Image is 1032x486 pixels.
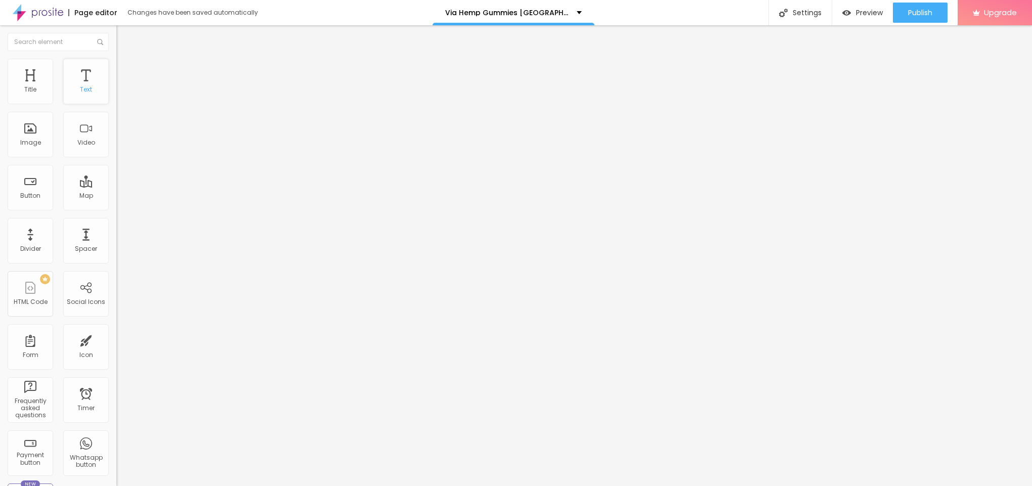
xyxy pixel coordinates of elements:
div: Timer [77,405,95,412]
span: Preview [856,9,883,17]
div: Changes have been saved automatically [127,10,258,16]
div: Divider [20,245,41,252]
div: HTML Code [14,298,48,305]
img: Icone [779,9,788,17]
div: Form [23,351,38,359]
div: Icon [79,351,93,359]
div: Payment button [10,452,50,466]
div: Map [79,192,93,199]
button: Publish [893,3,948,23]
div: Frequently asked questions [10,397,50,419]
div: Social Icons [67,298,105,305]
span: Publish [908,9,932,17]
span: Upgrade [984,8,1017,17]
button: Preview [832,3,893,23]
div: Text [80,86,92,93]
div: Page editor [68,9,117,16]
div: Image [20,139,41,146]
div: Spacer [75,245,97,252]
input: Search element [8,33,109,51]
p: Via Hemp Gummies [GEOGRAPHIC_DATA] [445,9,569,16]
img: Icone [97,39,103,45]
iframe: Editor [116,25,1032,486]
div: Title [24,86,36,93]
div: Video [77,139,95,146]
div: Whatsapp button [66,454,106,469]
img: view-1.svg [842,9,851,17]
div: Button [20,192,40,199]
